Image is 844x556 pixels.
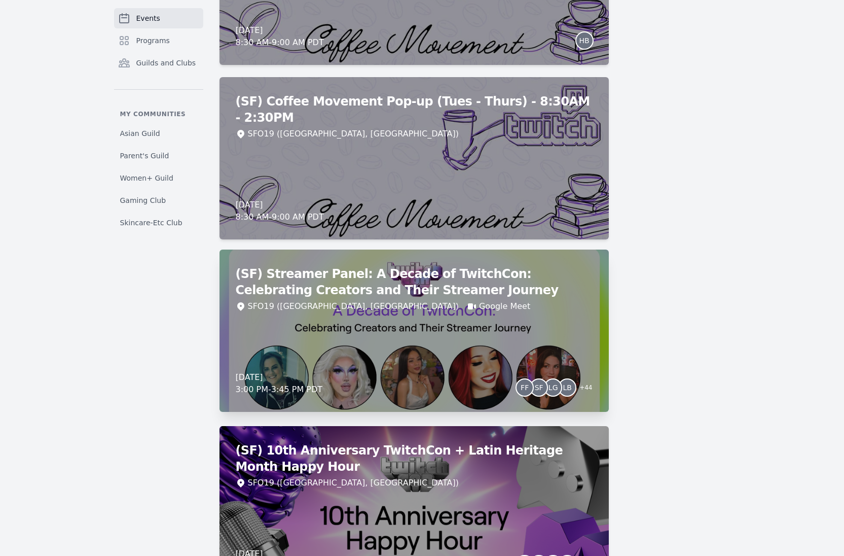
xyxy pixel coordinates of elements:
[236,442,593,475] h2: (SF) 10th Anniversary TwitchCon + Latin Heritage Month Happy Hour
[120,128,160,138] span: Asian Guild
[236,199,324,223] div: [DATE] 8:30 AM - 9:00 AM PDT
[535,384,543,391] span: SF
[236,93,593,126] h2: (SF) Coffee Movement Pop-up (Tues - Thurs) - 8:30AM - 2:30PM
[136,36,170,46] span: Programs
[248,477,459,489] div: SFO19 ([GEOGRAPHIC_DATA], [GEOGRAPHIC_DATA])
[120,151,169,161] span: Parent's Guild
[573,381,592,396] span: + 44
[248,300,459,312] div: SFO19 ([GEOGRAPHIC_DATA], [GEOGRAPHIC_DATA])
[114,8,203,232] nav: Sidebar
[219,250,609,412] a: (SF) Streamer Panel: A Decade of TwitchCon: Celebrating Creators and Their Streamer JourneySFO19 ...
[114,8,203,28] a: Events
[136,13,160,23] span: Events
[236,24,324,49] div: [DATE] 8:30 AM - 9:00 AM PDT
[120,173,173,183] span: Women+ Guild
[120,218,182,228] span: Skincare-Etc Club
[236,371,323,396] div: [DATE] 3:00 PM - 3:45 PM PDT
[120,195,166,205] span: Gaming Club
[114,30,203,51] a: Programs
[579,37,589,44] span: HB
[548,384,558,391] span: LG
[136,58,196,68] span: Guilds and Clubs
[563,384,571,391] span: LB
[248,128,459,140] div: SFO19 ([GEOGRAPHIC_DATA], [GEOGRAPHIC_DATA])
[479,300,530,312] a: Google Meet
[114,169,203,187] a: Women+ Guild
[114,214,203,232] a: Skincare-Etc Club
[114,110,203,118] p: My communities
[114,191,203,210] a: Gaming Club
[219,77,609,239] a: (SF) Coffee Movement Pop-up (Tues - Thurs) - 8:30AM - 2:30PMSFO19 ([GEOGRAPHIC_DATA], [GEOGRAPHIC...
[236,266,593,298] h2: (SF) Streamer Panel: A Decade of TwitchCon: Celebrating Creators and Their Streamer Journey
[114,53,203,73] a: Guilds and Clubs
[114,147,203,165] a: Parent's Guild
[114,124,203,143] a: Asian Guild
[521,384,529,391] span: FF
